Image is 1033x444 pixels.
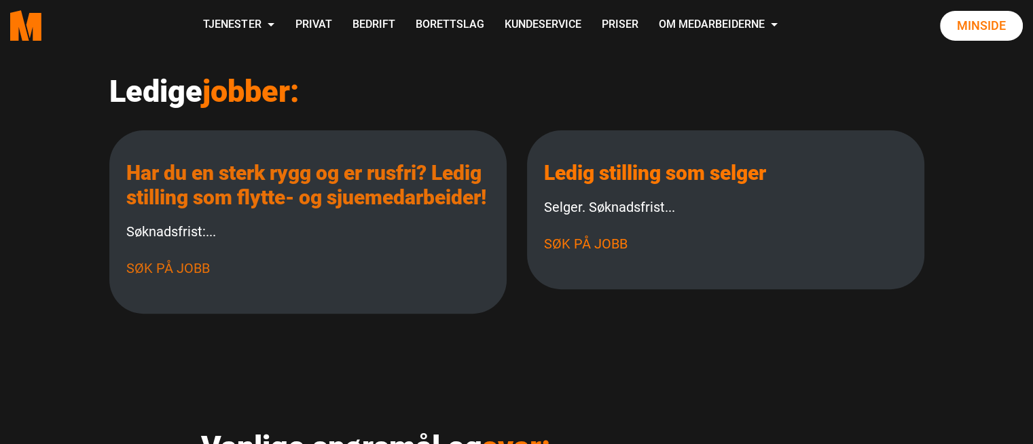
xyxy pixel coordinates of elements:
[494,1,591,50] a: Kundeservice
[202,73,300,109] span: jobber:
[544,196,907,219] p: Selger. Søknadsfrist...
[342,1,405,50] a: Bedrift
[405,1,494,50] a: Borettslag
[285,1,342,50] a: Privat
[126,161,486,209] a: Les mer om Har du en sterk rygg og er rusfri? Ledig stilling som flytte- og sjuemedarbeider! main...
[648,1,788,50] a: Om Medarbeiderne
[544,161,766,185] a: Les mer om Ledig stilling som selger main title
[591,1,648,50] a: Priser
[126,220,490,243] p: Søknadsfrist:...
[126,260,210,276] a: Søk på jobb
[109,73,924,110] h2: Ledige
[193,1,285,50] a: Tjenester
[544,236,628,252] a: Søk på jobb
[940,11,1023,41] a: Minside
